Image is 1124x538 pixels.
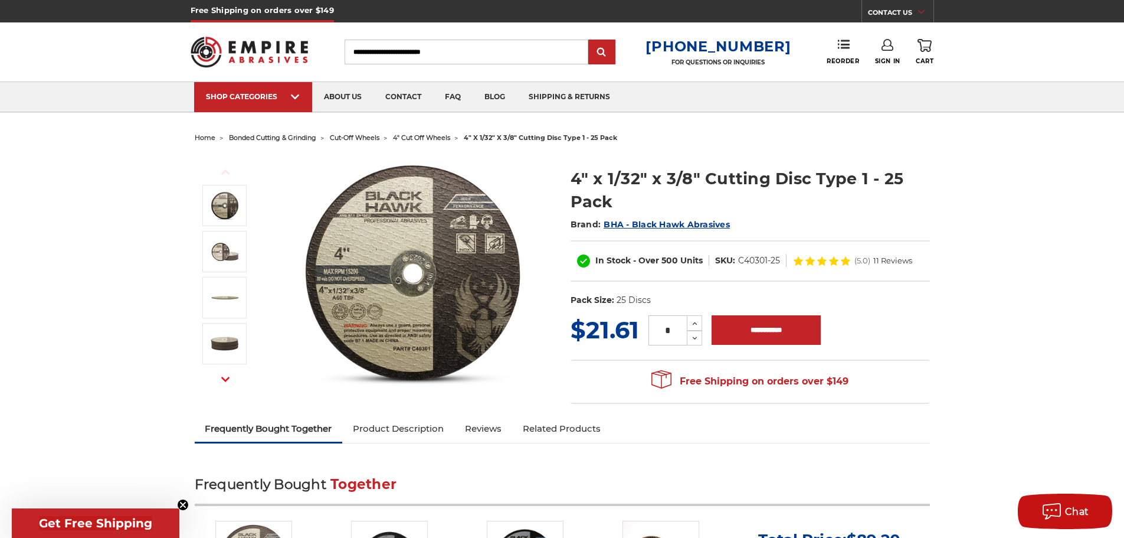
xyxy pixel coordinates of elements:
dd: 25 Discs [617,294,651,307]
a: Cart [916,39,933,65]
span: Brand: [571,219,601,230]
span: Together [330,476,396,493]
img: 4" x 1/32" x 3/8" Cutting Disc [210,191,240,220]
h1: 4" x 1/32" x 3/8" Cutting Disc Type 1 - 25 Pack [571,167,930,213]
input: Submit [590,41,614,64]
span: Sign In [875,57,900,65]
img: 4" x 1/32" x 3/8" Cutting Disc [296,155,532,391]
a: contact [373,82,433,112]
dt: SKU: [715,255,735,267]
a: [PHONE_NUMBER] [645,38,791,55]
a: faq [433,82,473,112]
a: shipping & returns [517,82,622,112]
img: 4" x .03" x 3/8" Arbor Cut-off wheel [210,283,240,312]
button: Chat [1018,494,1112,529]
span: 11 Reviews [873,257,912,265]
a: Reorder [827,39,859,64]
span: Cart [916,57,933,65]
a: cut-off wheels [330,133,379,142]
dt: Pack Size: [571,294,614,307]
span: Chat [1065,506,1089,517]
div: Get Free ShippingClose teaser [12,508,179,538]
span: Frequently Bought [195,476,326,493]
a: 4" cut off wheels [393,133,450,142]
span: Free Shipping on orders over $149 [651,370,848,393]
span: 500 [661,255,678,266]
span: In Stock [595,255,631,266]
a: blog [473,82,517,112]
div: SHOP CATEGORIES [206,92,300,101]
a: Related Products [512,416,611,442]
a: about us [312,82,373,112]
span: 4" x 1/32" x 3/8" cutting disc type 1 - 25 pack [464,133,617,142]
a: CONTACT US [868,6,933,22]
a: home [195,133,215,142]
button: Next [211,367,240,392]
a: Reviews [454,416,512,442]
span: - Over [633,255,659,266]
button: Close teaser [177,499,189,511]
span: Units [680,255,703,266]
dd: C40301-25 [738,255,780,267]
p: FOR QUESTIONS OR INQUIRIES [645,58,791,66]
span: Reorder [827,57,859,65]
span: (5.0) [854,257,870,265]
a: BHA - Black Hawk Abrasives [604,219,730,230]
a: Frequently Bought Together [195,416,343,442]
a: bonded cutting & grinding [229,133,316,142]
button: Previous [211,159,240,185]
span: $21.61 [571,315,639,344]
img: 4" x .03" x 3/8" Arbor Cut-off wheel - Stack [210,329,240,358]
img: 4" x 1/32" x 3/8" Cut off wheels for metal slicing [210,237,240,266]
img: Empire Abrasives [191,29,309,75]
a: Product Description [342,416,454,442]
span: Get Free Shipping [39,516,152,530]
